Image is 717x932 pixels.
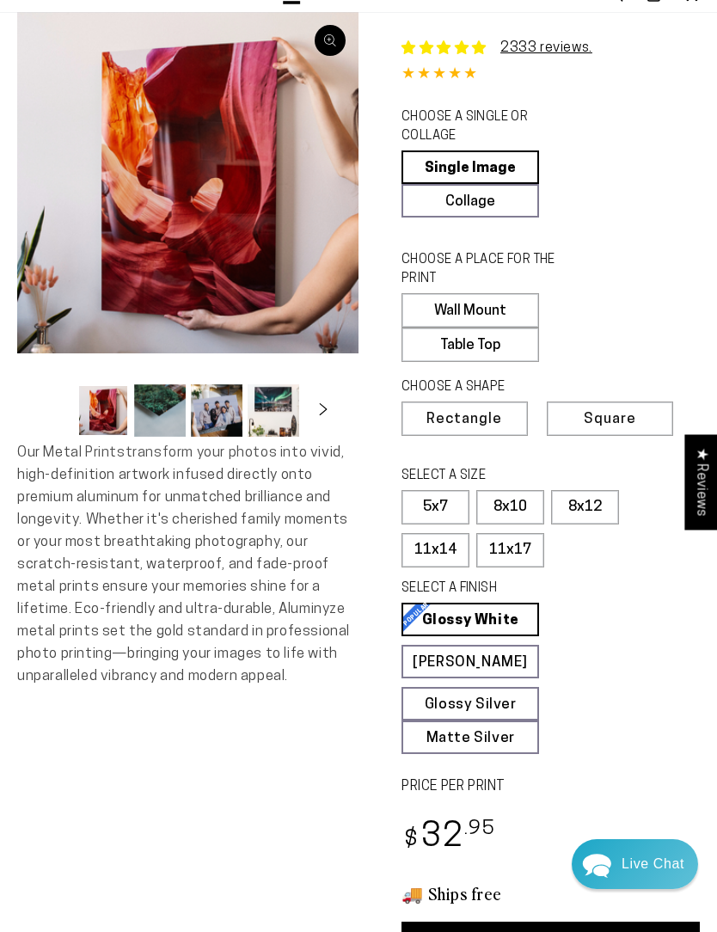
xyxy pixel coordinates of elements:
[401,579,573,598] legend: SELECT A FINISH
[134,384,186,437] button: Load image 2 in gallery view
[401,378,564,397] legend: CHOOSE A SHAPE
[401,150,539,184] a: Single Image
[404,829,419,852] span: $
[401,720,539,754] a: Matte Silver
[401,63,700,88] div: 4.85 out of 5.0 stars
[464,819,495,839] sup: .95
[401,821,495,855] bdi: 32
[34,391,72,429] button: Slide left
[401,108,573,146] legend: CHOOSE A SINGLE OR COLLAGE
[401,777,700,797] label: PRICE PER PRINT
[500,41,592,55] a: 2333 reviews.
[17,12,358,442] media-gallery: Gallery Viewer
[684,434,717,530] div: Click to open Judge.me floating reviews tab
[426,412,502,426] span: Rectangle
[401,293,539,328] label: Wall Mount
[622,839,684,889] div: Contact Us Directly
[401,687,539,720] a: Glossy Silver
[401,328,539,362] label: Table Top
[401,645,539,678] a: [PERSON_NAME]
[17,445,350,684] span: Our Metal Prints transform your photos into vivid, high-definition artwork infused directly onto ...
[401,184,539,218] a: Collage
[401,38,700,58] a: 2333 reviews.
[476,490,544,524] label: 8x10
[401,533,469,567] label: 11x14
[77,384,129,437] button: Load image 1 in gallery view
[191,384,242,437] button: Load image 3 in gallery view
[401,251,573,289] legend: CHOOSE A PLACE FOR THE PRINT
[304,391,342,429] button: Slide right
[401,603,539,636] a: Glossy White
[476,533,544,567] label: 11x17
[551,490,619,524] label: 8x12
[401,882,700,904] h3: 🚚 Ships free
[401,467,573,486] legend: SELECT A SIZE
[572,839,698,889] div: Chat widget toggle
[401,490,469,524] label: 5x7
[248,384,299,437] button: Load image 4 in gallery view
[584,412,636,426] span: Square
